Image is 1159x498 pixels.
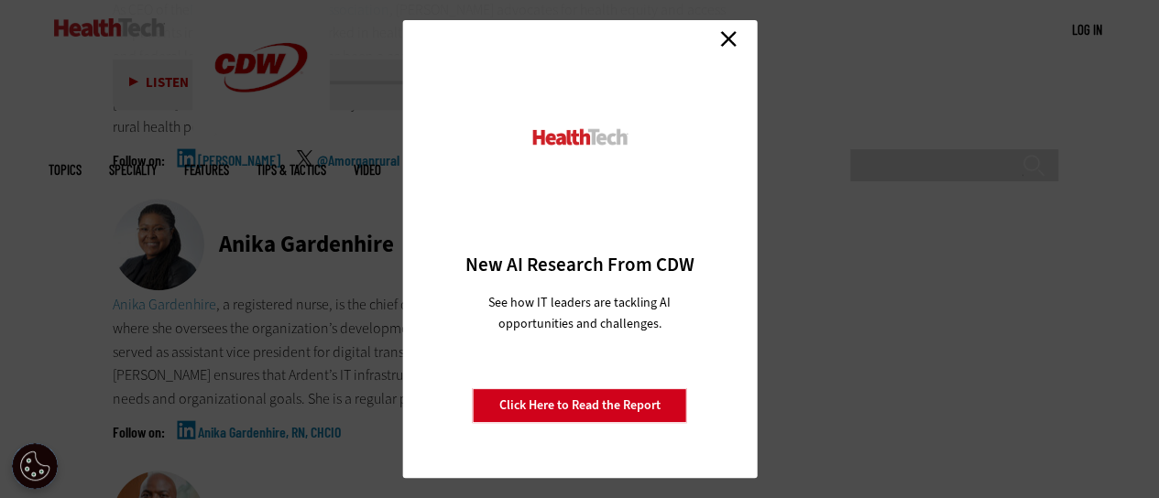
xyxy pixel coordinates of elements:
[434,252,725,277] h3: New AI Research From CDW
[12,443,58,489] div: Cookie Settings
[715,25,742,52] a: Close
[12,443,58,489] button: Open Preferences
[530,127,629,146] img: HealthTech_0.png
[466,292,693,334] p: See how IT leaders are tackling AI opportunities and challenges.
[473,388,687,423] a: Click Here to Read the Report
